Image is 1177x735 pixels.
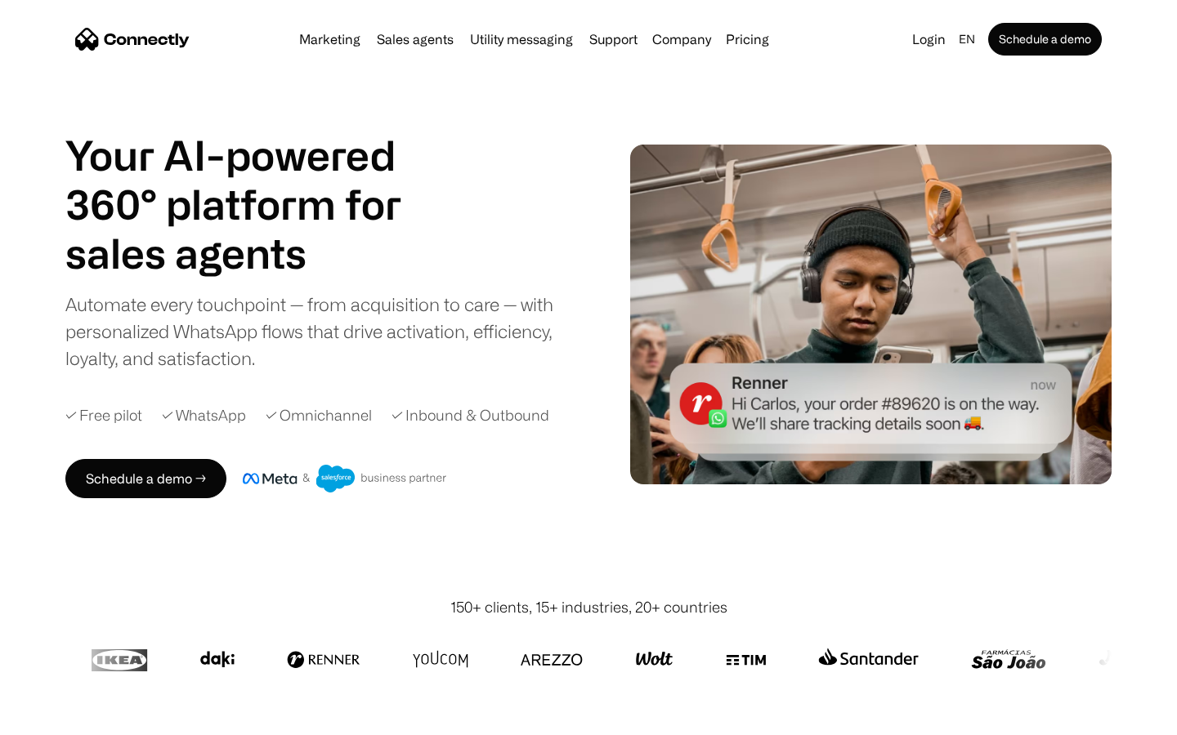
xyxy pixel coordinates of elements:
[65,229,441,278] h1: sales agents
[583,33,644,46] a: Support
[652,28,711,51] div: Company
[370,33,460,46] a: Sales agents
[65,404,142,426] div: ✓ Free pilot
[719,33,776,46] a: Pricing
[162,404,246,426] div: ✓ WhatsApp
[392,404,549,426] div: ✓ Inbound & Outbound
[959,28,975,51] div: en
[65,131,441,229] h1: Your AI-powered 360° platform for
[65,459,226,498] a: Schedule a demo →
[988,23,1102,56] a: Schedule a demo
[463,33,580,46] a: Utility messaging
[266,404,372,426] div: ✓ Omnichannel
[906,28,952,51] a: Login
[65,291,580,372] div: Automate every touchpoint — from acquisition to care — with personalized WhatsApp flows that driv...
[33,706,98,729] ul: Language list
[243,465,447,492] img: Meta and Salesforce business partner badge.
[293,33,367,46] a: Marketing
[450,596,727,618] div: 150+ clients, 15+ industries, 20+ countries
[16,705,98,729] aside: Language selected: English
